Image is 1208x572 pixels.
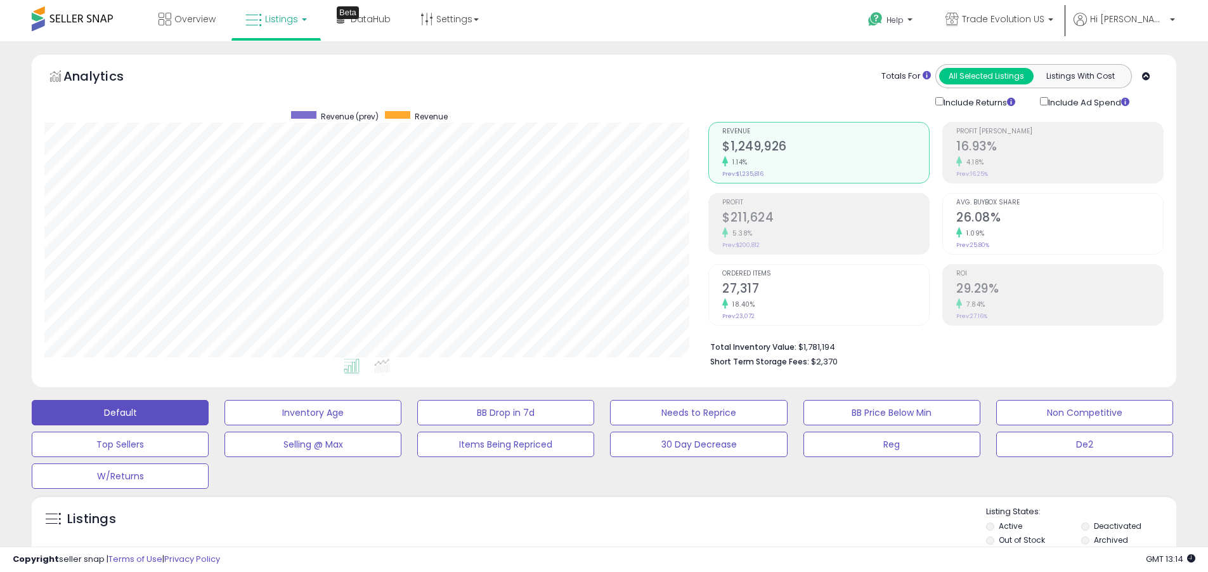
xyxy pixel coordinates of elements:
[722,241,760,249] small: Prev: $200,812
[710,356,809,367] b: Short Term Storage Fees:
[1074,13,1175,41] a: Hi [PERSON_NAME]
[722,312,755,320] small: Prev: 23,072
[728,157,748,167] small: 1.14%
[962,157,984,167] small: 4.18%
[1094,535,1128,545] label: Archived
[710,338,1154,354] li: $1,781,194
[1146,553,1195,565] span: 2025-09-8 13:14 GMT
[722,210,929,227] h2: $211,624
[956,199,1163,206] span: Avg. Buybox Share
[999,521,1022,531] label: Active
[67,510,116,528] h5: Listings
[887,15,904,25] span: Help
[986,506,1176,518] p: Listing States:
[803,432,980,457] button: Reg
[956,128,1163,135] span: Profit [PERSON_NAME]
[722,281,929,298] h2: 27,317
[722,139,929,156] h2: $1,249,926
[722,270,929,277] span: Ordered Items
[962,300,985,309] small: 7.84%
[321,111,379,122] span: Revenue (prev)
[728,300,755,309] small: 18.40%
[956,170,988,178] small: Prev: 16.25%
[728,229,753,238] small: 5.38%
[956,210,1163,227] h2: 26.08%
[164,553,220,565] a: Privacy Policy
[32,463,209,489] button: W/Returns
[996,400,1173,425] button: Non Competitive
[32,400,209,425] button: Default
[32,432,209,457] button: Top Sellers
[1033,68,1127,84] button: Listings With Cost
[858,2,925,41] a: Help
[1094,521,1141,531] label: Deactivated
[867,11,883,27] i: Get Help
[1030,95,1150,109] div: Include Ad Spend
[956,270,1163,277] span: ROI
[803,400,980,425] button: BB Price Below Min
[962,229,985,238] small: 1.09%
[415,111,448,122] span: Revenue
[996,432,1173,457] button: De2
[337,6,359,19] div: Tooltip anchor
[265,13,298,25] span: Listings
[881,70,931,83] div: Totals For
[962,13,1044,25] span: Trade Evolution US
[722,170,763,178] small: Prev: $1,235,816
[722,128,929,135] span: Revenue
[224,432,401,457] button: Selling @ Max
[722,199,929,206] span: Profit
[811,356,838,368] span: $2,370
[926,95,1030,109] div: Include Returns
[174,13,216,25] span: Overview
[13,553,59,565] strong: Copyright
[710,342,796,352] b: Total Inventory Value:
[1090,13,1166,25] span: Hi [PERSON_NAME]
[417,400,594,425] button: BB Drop in 7d
[108,553,162,565] a: Terms of Use
[999,535,1045,545] label: Out of Stock
[351,13,391,25] span: DataHub
[417,432,594,457] button: Items Being Repriced
[956,241,989,249] small: Prev: 25.80%
[939,68,1034,84] button: All Selected Listings
[956,312,987,320] small: Prev: 27.16%
[956,139,1163,156] h2: 16.93%
[224,400,401,425] button: Inventory Age
[63,67,148,88] h5: Analytics
[13,554,220,566] div: seller snap | |
[610,400,787,425] button: Needs to Reprice
[610,432,787,457] button: 30 Day Decrease
[956,281,1163,298] h2: 29.29%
